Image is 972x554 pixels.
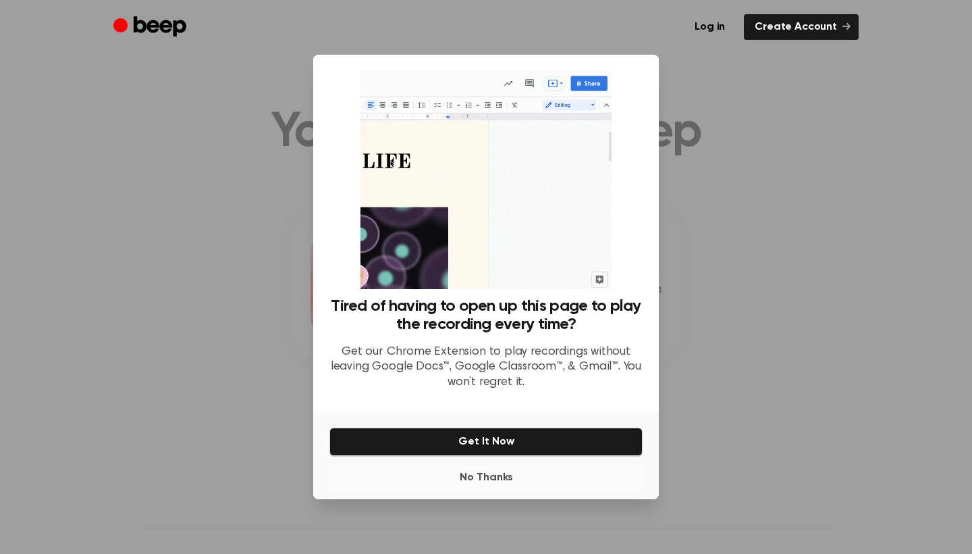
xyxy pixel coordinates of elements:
[329,464,643,491] button: No Thanks
[360,71,611,289] img: Beep extension in action
[329,345,643,391] p: Get our Chrome Extension to play recordings without leaving Google Docs™, Google Classroom™, & Gm...
[684,14,736,40] a: Log in
[329,428,643,456] button: Get It Now
[113,14,190,41] a: Beep
[744,14,859,40] a: Create Account
[329,297,643,334] h3: Tired of having to open up this page to play the recording every time?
